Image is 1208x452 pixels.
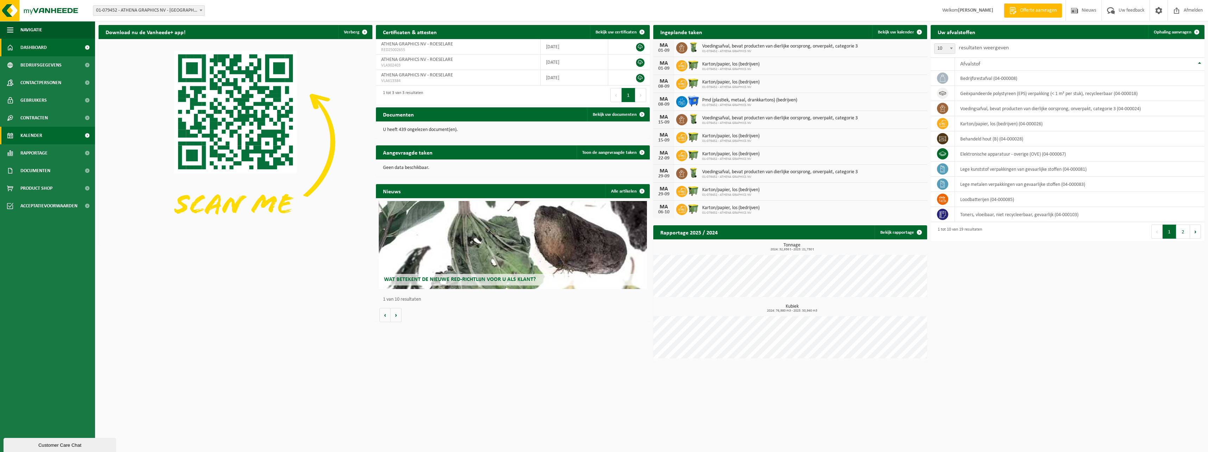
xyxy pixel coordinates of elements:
div: MA [657,186,671,192]
div: MA [657,114,671,120]
div: MA [657,204,671,210]
td: [DATE] [541,55,608,70]
a: Ophaling aanvragen [1148,25,1204,39]
div: 15-09 [657,120,671,125]
h3: Tonnage [657,243,927,251]
span: Karton/papier, los (bedrijven) [702,187,760,193]
td: karton/papier, los (bedrijven) (04-000026) [955,116,1205,131]
span: Wat betekent de nieuwe RED-richtlijn voor u als klant? [384,277,536,282]
button: 1 [1163,225,1176,239]
h3: Kubiek [657,304,927,313]
button: Next [635,88,646,102]
h2: Ingeplande taken [653,25,709,39]
button: Previous [1151,225,1163,239]
span: 01-079452 - ATHENA GRAPHICS NV [702,49,858,54]
span: Contracten [20,109,48,127]
span: 01-079452 - ATHENA GRAPHICS NV - ROESELARE [93,5,205,16]
span: Rapportage [20,144,48,162]
span: Bekijk uw documenten [593,112,637,117]
td: bedrijfsrestafval (04-000008) [955,71,1205,86]
iframe: chat widget [4,437,118,452]
span: Dashboard [20,39,47,56]
span: Documenten [20,162,50,180]
span: ATHENA GRAPHICS NV - ROESELARE [381,42,453,47]
span: Voedingsafval, bevat producten van dierlijke oorsprong, onverpakt, categorie 3 [702,169,858,175]
div: 08-09 [657,84,671,89]
div: 1 tot 10 van 19 resultaten [934,224,982,239]
span: Product Shop [20,180,52,197]
span: 10 [934,43,955,54]
td: behandeld hout (B) (04-000028) [955,131,1205,146]
h2: Documenten [376,107,421,121]
img: WB-1100-HPE-GN-50 [687,149,699,161]
label: resultaten weergeven [959,45,1009,51]
h2: Rapportage 2025 / 2024 [653,225,725,239]
div: 29-09 [657,174,671,179]
button: Previous [610,88,622,102]
span: Karton/papier, los (bedrijven) [702,133,760,139]
strong: [PERSON_NAME] [958,8,993,13]
p: Geen data beschikbaar. [383,165,643,170]
td: voedingsafval, bevat producten van dierlijke oorsprong, onverpakt, categorie 3 (04-000024) [955,101,1205,116]
span: 2024: 32,936 t - 2025: 21,730 t [657,248,927,251]
span: Afvalstof [960,61,980,67]
div: MA [657,96,671,102]
span: Acceptatievoorwaarden [20,197,77,215]
span: Contactpersonen [20,74,61,92]
span: ATHENA GRAPHICS NV - ROESELARE [381,57,453,62]
img: WB-1100-HPE-GN-50 [687,77,699,89]
img: WB-1100-HPE-GN-50 [687,203,699,215]
span: Verberg [344,30,359,34]
span: ATHENA GRAPHICS NV - ROESELARE [381,73,453,78]
a: Toon de aangevraagde taken [577,145,649,159]
span: 01-079452 - ATHENA GRAPHICS NV - ROESELARE [93,6,205,15]
span: Bekijk uw kalender [878,30,914,34]
div: 08-09 [657,102,671,107]
p: 1 van 10 resultaten [383,297,646,302]
button: Vorige [379,308,391,322]
h2: Aangevraagde taken [376,145,440,159]
div: MA [657,168,671,174]
div: 15-09 [657,138,671,143]
span: 01-079452 - ATHENA GRAPHICS NV [702,175,858,179]
p: U heeft 439 ongelezen document(en). [383,127,643,132]
div: MA [657,79,671,84]
span: Bekijk uw certificaten [596,30,637,34]
td: [DATE] [541,70,608,86]
h2: Certificaten & attesten [376,25,444,39]
img: WB-0140-HPE-GN-50 [687,113,699,125]
span: 01-079452 - ATHENA GRAPHICS NV [702,67,760,71]
a: Bekijk rapportage [875,225,926,239]
div: 29-09 [657,192,671,197]
a: Wat betekent de nieuwe RED-richtlijn voor u als klant? [379,201,647,289]
td: lege metalen verpakkingen van gevaarlijke stoffen (04-000083) [955,177,1205,192]
span: Ophaling aanvragen [1154,30,1191,34]
button: Next [1190,225,1201,239]
span: RED25002655 [381,47,535,53]
span: 01-079452 - ATHENA GRAPHICS NV [702,211,760,215]
span: Bedrijfsgegevens [20,56,62,74]
span: Voedingsafval, bevat producten van dierlijke oorsprong, onverpakt, categorie 3 [702,44,858,49]
img: WB-1100-HPE-BE-01 [687,95,699,107]
div: 01-09 [657,66,671,71]
span: Kalender [20,127,42,144]
span: 01-079452 - ATHENA GRAPHICS NV [702,85,760,89]
img: WB-1100-HPE-GN-50 [687,131,699,143]
span: 2024: 76,980 m3 - 2025: 50,940 m3 [657,309,927,313]
div: 06-10 [657,210,671,215]
button: 2 [1176,225,1190,239]
a: Bekijk uw kalender [872,25,926,39]
span: VLA613384 [381,78,535,84]
img: WB-0140-HPE-GN-50 [687,41,699,53]
div: MA [657,150,671,156]
td: lege kunststof verpakkingen van gevaarlijke stoffen (04-000081) [955,162,1205,177]
a: Bekijk uw documenten [587,107,649,121]
h2: Nieuws [376,184,408,198]
img: WB-1100-HPE-GN-50 [687,59,699,71]
span: Pmd (plastiek, metaal, drankkartons) (bedrijven) [702,98,797,103]
img: Download de VHEPlus App [99,39,372,245]
span: Offerte aanvragen [1018,7,1058,14]
span: 01-079452 - ATHENA GRAPHICS NV [702,103,797,107]
img: WB-0140-HPE-GN-50 [687,167,699,179]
